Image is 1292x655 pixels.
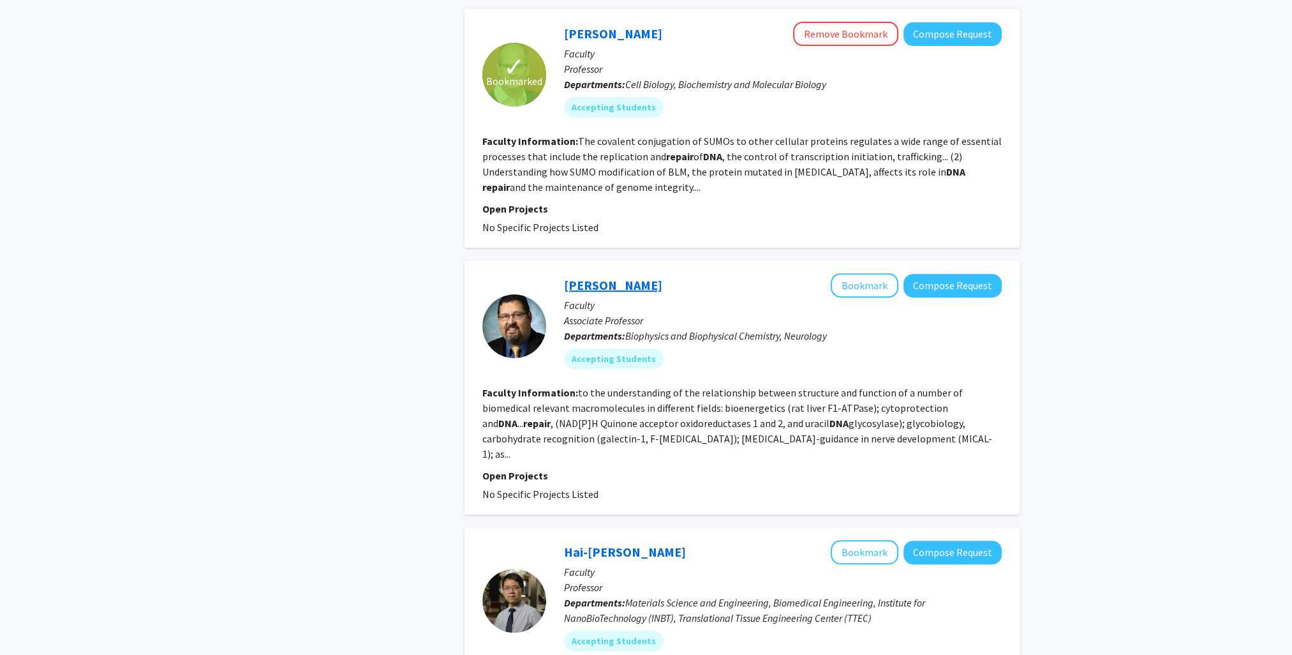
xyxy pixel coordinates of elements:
p: Faculty [564,564,1002,580]
fg-read-more: to the understanding of the relationship between structure and function of a number of biomedical... [482,386,992,460]
a: [PERSON_NAME] [564,277,662,293]
span: Cell Biology, Biochemistry and Molecular Biology [625,78,826,91]
button: Add Hai-Quan Mao to Bookmarks [831,540,898,564]
mat-chip: Accepting Students [564,349,664,369]
mat-chip: Accepting Students [564,97,664,117]
mat-chip: Accepting Students [564,631,664,651]
b: repair [482,181,510,193]
fg-read-more: The covalent conjugation of SUMOs to other cellular proteins regulates a wide range of essential ... [482,135,1002,193]
b: DNA [703,150,722,163]
span: No Specific Projects Listed [482,488,598,501]
span: ✓ [503,61,525,73]
b: Departments: [564,78,625,91]
button: Add Mario Bianchet to Bookmarks [831,273,898,297]
button: Compose Request to Hai-Quan Mao [903,541,1002,564]
b: Departments: [564,329,625,342]
button: Compose Request to Michael Matunis [903,22,1002,46]
p: Professor [564,580,1002,595]
p: Faculty [564,297,1002,313]
b: repair [666,150,694,163]
b: Departments: [564,596,625,609]
b: DNA [498,417,517,430]
b: Faculty Information: [482,135,578,147]
span: Materials Science and Engineering, Biomedical Engineering, Institute for NanoBioTechnology (INBT)... [564,596,925,624]
button: Remove Bookmark [793,22,898,46]
span: Bookmarked [486,73,542,89]
b: DNA [946,165,965,178]
b: repair [523,417,551,430]
p: Professor [564,61,1002,77]
a: Hai-[PERSON_NAME] [564,544,686,560]
iframe: Chat [10,598,54,645]
b: Faculty Information: [482,386,578,399]
p: Open Projects [482,468,1002,483]
button: Compose Request to Mario Bianchet [903,274,1002,297]
p: Associate Professor [564,313,1002,328]
b: DNA [829,417,849,430]
p: Open Projects [482,201,1002,216]
p: Faculty [564,46,1002,61]
span: No Specific Projects Listed [482,221,598,234]
a: [PERSON_NAME] [564,26,662,41]
span: Biophysics and Biophysical Chemistry, Neurology [625,329,827,342]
